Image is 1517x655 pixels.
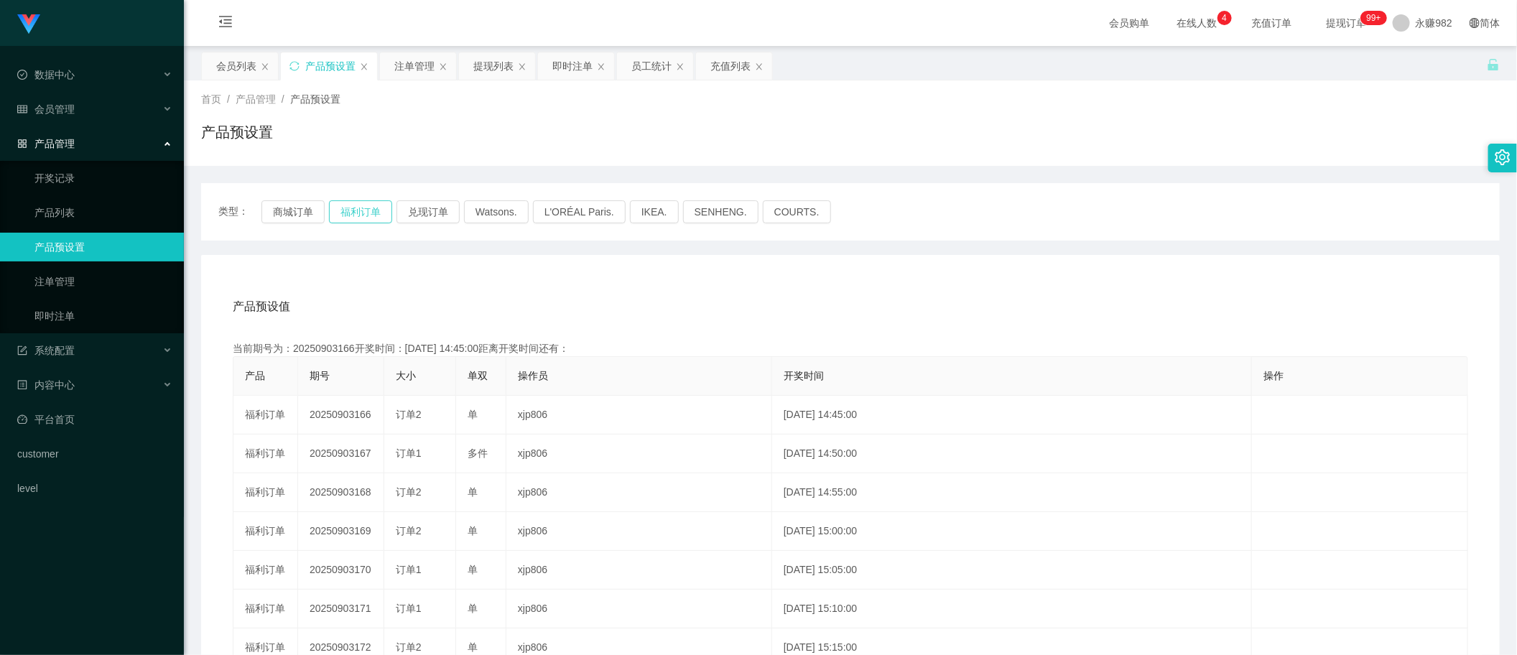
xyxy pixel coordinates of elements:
[763,200,831,223] button: COURTS.
[233,341,1468,356] div: 当前期号为：20250903166开奖时间：[DATE] 14:45:00距离开奖时间还有：
[227,93,230,105] span: /
[533,200,626,223] button: L'ORÉAL Paris.
[298,551,384,590] td: 20250903170
[17,345,75,356] span: 系统配置
[784,370,824,381] span: 开奖时间
[506,551,772,590] td: xjp806
[1217,11,1232,25] sup: 4
[396,525,422,536] span: 订单2
[17,70,27,80] i: 图标: check-circle-o
[245,370,265,381] span: 产品
[631,52,672,80] div: 员工统计
[17,379,75,391] span: 内容中心
[17,69,75,80] span: 数据中心
[17,103,75,115] span: 会员管理
[468,641,478,653] span: 单
[17,14,40,34] img: logo.9652507e.png
[772,435,1252,473] td: [DATE] 14:50:00
[305,52,356,80] div: 产品预设置
[360,62,368,71] i: 图标: close
[34,233,172,261] a: 产品预设置
[17,405,172,434] a: 图标: dashboard平台首页
[1170,18,1225,28] span: 在线人数
[298,512,384,551] td: 20250903169
[17,139,27,149] i: 图标: appstore-o
[34,267,172,296] a: 注单管理
[1222,11,1227,25] p: 4
[233,590,298,628] td: 福利订单
[233,298,290,315] span: 产品预设值
[506,396,772,435] td: xjp806
[34,198,172,227] a: 产品列表
[518,370,548,381] span: 操作员
[201,93,221,105] span: 首页
[552,52,593,80] div: 即时注单
[17,104,27,114] i: 图标: table
[394,52,435,80] div: 注单管理
[310,370,330,381] span: 期号
[710,52,751,80] div: 充值列表
[298,590,384,628] td: 20250903171
[298,473,384,512] td: 20250903168
[1263,370,1284,381] span: 操作
[396,603,422,614] span: 订单1
[17,138,75,149] span: 产品管理
[473,52,514,80] div: 提现列表
[236,93,276,105] span: 产品管理
[201,121,273,143] h1: 产品预设置
[17,474,172,503] a: level
[17,440,172,468] a: customer
[396,564,422,575] span: 订单1
[396,447,422,459] span: 订单1
[506,435,772,473] td: xjp806
[1470,18,1480,28] i: 图标: global
[233,512,298,551] td: 福利订单
[17,345,27,356] i: 图标: form
[755,62,764,71] i: 图标: close
[261,62,269,71] i: 图标: close
[17,380,27,390] i: 图标: profile
[289,61,300,71] i: 图标: sync
[506,512,772,551] td: xjp806
[1495,149,1511,165] i: 图标: setting
[468,409,478,420] span: 单
[396,200,460,223] button: 兑现订单
[1487,58,1500,71] i: 图标: unlock
[329,200,392,223] button: 福利订单
[468,447,488,459] span: 多件
[468,525,478,536] span: 单
[233,473,298,512] td: 福利订单
[396,641,422,653] span: 订单2
[218,200,261,223] span: 类型：
[233,551,298,590] td: 福利订单
[772,551,1252,590] td: [DATE] 15:05:00
[676,62,685,71] i: 图标: close
[518,62,526,71] i: 图标: close
[772,473,1252,512] td: [DATE] 14:55:00
[233,396,298,435] td: 福利订单
[282,93,284,105] span: /
[597,62,606,71] i: 图标: close
[1245,18,1299,28] span: 充值订单
[506,473,772,512] td: xjp806
[506,590,772,628] td: xjp806
[298,435,384,473] td: 20250903167
[34,164,172,192] a: 开奖记录
[34,302,172,330] a: 即时注单
[772,590,1252,628] td: [DATE] 15:10:00
[201,1,250,47] i: 图标: menu-fold
[1319,18,1374,28] span: 提现订单
[683,200,758,223] button: SENHENG.
[772,396,1252,435] td: [DATE] 14:45:00
[233,435,298,473] td: 福利订单
[468,486,478,498] span: 单
[439,62,447,71] i: 图标: close
[298,396,384,435] td: 20250903166
[396,370,416,381] span: 大小
[468,603,478,614] span: 单
[396,409,422,420] span: 订单2
[772,512,1252,551] td: [DATE] 15:00:00
[290,93,340,105] span: 产品预设置
[216,52,256,80] div: 会员列表
[468,370,488,381] span: 单双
